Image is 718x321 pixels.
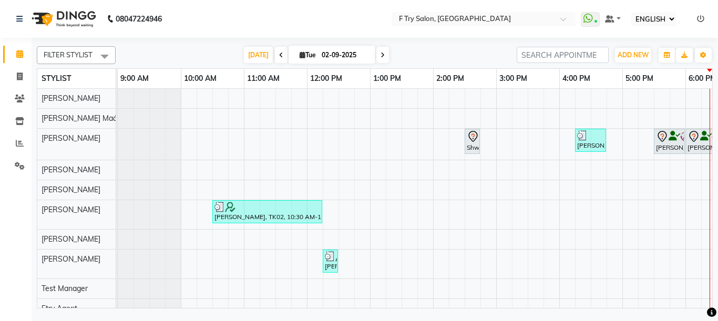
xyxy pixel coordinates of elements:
img: logo [27,4,99,34]
input: 2025-09-02 [319,47,371,63]
span: Ftry Agent [42,304,77,313]
a: 12:00 PM [307,71,345,86]
span: [PERSON_NAME] Maám [42,113,124,123]
span: Tue [297,51,319,59]
a: 4:00 PM [560,71,593,86]
span: [PERSON_NAME] [42,254,100,264]
div: Shweta .[PERSON_NAME], TK04, 02:30 PM-02:45 PM, Hair Colour - Root Touch Up (1 inch) [MEDICAL_DAT... [466,130,479,152]
span: ADD NEW [618,51,649,59]
span: Test Manager [42,284,88,293]
div: [PERSON_NAME], TK05, 05:30 PM-06:00 PM, Haircut and Hair Styling - Creative Haircut (M) [655,130,684,152]
div: [PERSON_NAME], TK02, 10:30 AM-12:15 PM, Hair Colour - Root Touch Up (1 inch) [MEDICAL_DATA] (F) [213,202,321,222]
a: 11:00 AM [244,71,282,86]
span: [PERSON_NAME] [42,185,100,194]
span: [PERSON_NAME] [42,205,100,214]
div: [PERSON_NAME], TK05, 06:00 PM-06:30 PM, [PERSON_NAME]- Clean Shave/ Shape Crafting (M) [686,130,715,152]
button: ADD NEW [615,48,651,63]
a: 2:00 PM [434,71,467,86]
input: SEARCH APPOINTMENT [517,47,609,63]
div: [PERSON_NAME], TK06, 04:15 PM-04:45 PM, [PERSON_NAME]- Clean Shave/ Shape Crafting (M),Haircut an... [576,130,605,150]
a: 3:00 PM [497,71,530,86]
a: 9:00 AM [118,71,151,86]
a: 5:00 PM [623,71,656,86]
span: [PERSON_NAME] [42,234,100,244]
b: 08047224946 [116,4,162,34]
a: 1:00 PM [371,71,404,86]
span: FILTER STYLIST [44,50,93,59]
span: [PERSON_NAME] [42,165,100,174]
div: [PERSON_NAME], TK02, 12:15 PM-12:25 PM, Threading - Eyebrows / Upper Lips/ Chin/ Nose/ Lower Lip ... [324,251,337,271]
span: STYLIST [42,74,71,83]
span: [PERSON_NAME] [42,133,100,143]
a: 10:00 AM [181,71,219,86]
span: [PERSON_NAME] [42,94,100,103]
span: [DATE] [244,47,273,63]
